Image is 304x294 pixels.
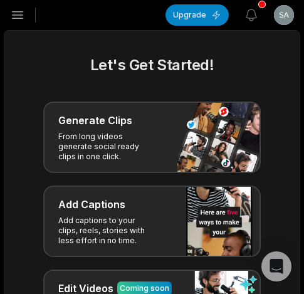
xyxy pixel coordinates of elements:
[58,197,125,212] h3: Add Captions
[58,216,155,246] p: Add captions to your clips, reels, stories with less effort in no time.
[58,113,132,128] h3: Generate Clips
[165,4,229,26] button: Upgrade
[261,251,291,281] div: Open Intercom Messenger
[58,132,155,162] p: From long videos generate social ready clips in one click.
[120,283,169,294] div: Coming soon
[17,54,287,76] h2: Let's Get Started!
